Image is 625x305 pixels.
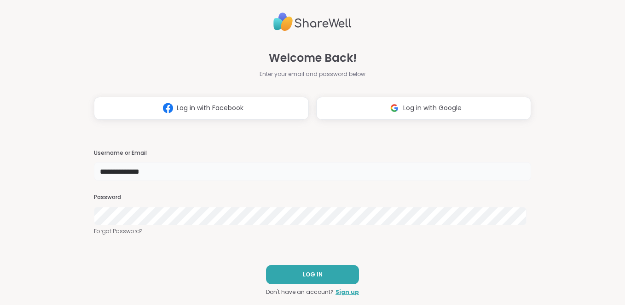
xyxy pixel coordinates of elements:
span: Don't have an account? [266,288,334,296]
img: ShareWell Logo [273,9,352,35]
button: Log in with Google [316,97,531,120]
span: Welcome Back! [269,50,357,66]
button: Log in with Facebook [94,97,309,120]
button: LOG IN [266,265,359,284]
h3: Password [94,194,532,201]
a: Forgot Password? [94,227,532,235]
span: Log in with Google [403,103,462,113]
img: ShareWell Logomark [159,100,177,117]
span: Log in with Facebook [177,103,243,113]
h3: Username or Email [94,149,532,157]
span: Enter your email and password below [260,70,365,78]
span: LOG IN [303,270,323,279]
a: Sign up [336,288,359,296]
img: ShareWell Logomark [386,100,403,117]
